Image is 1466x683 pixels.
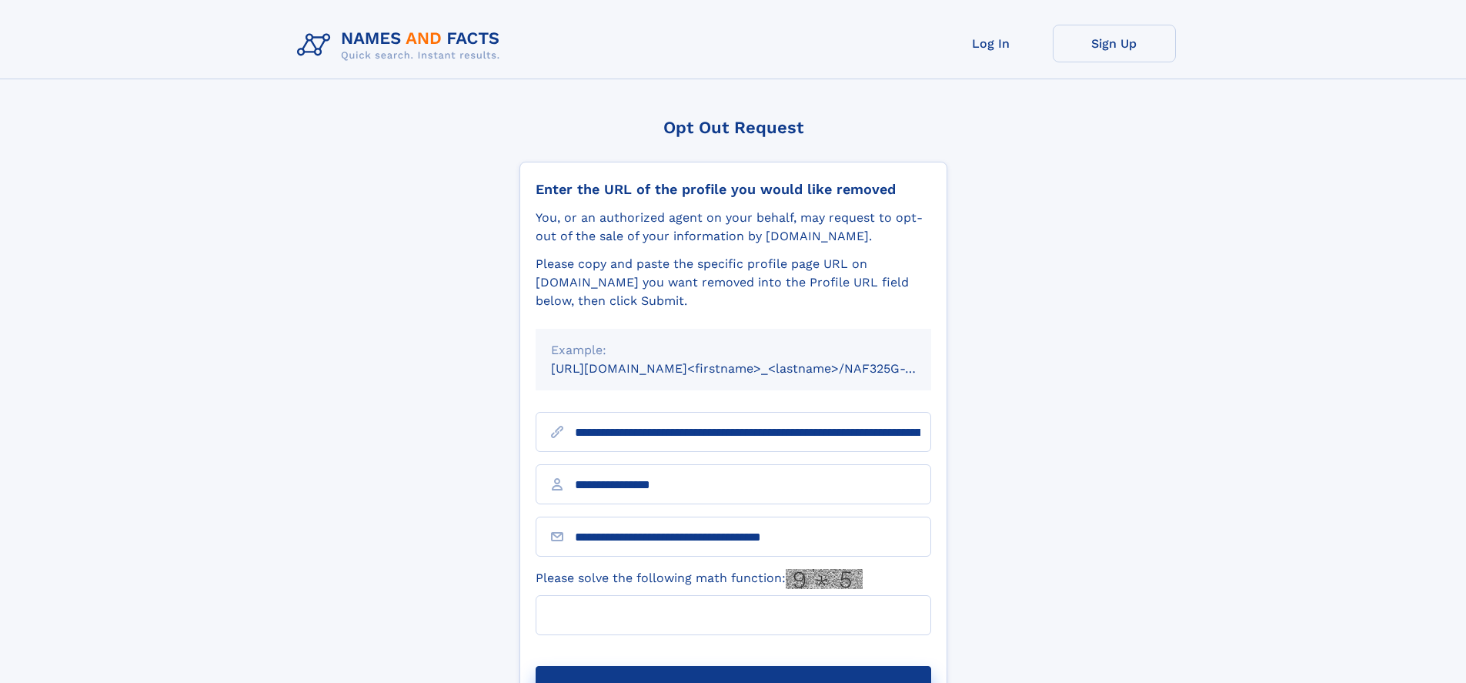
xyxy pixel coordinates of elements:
[536,255,931,310] div: Please copy and paste the specific profile page URL on [DOMAIN_NAME] you want removed into the Pr...
[519,118,947,137] div: Opt Out Request
[536,569,863,589] label: Please solve the following math function:
[1053,25,1176,62] a: Sign Up
[536,181,931,198] div: Enter the URL of the profile you would like removed
[551,341,916,360] div: Example:
[930,25,1053,62] a: Log In
[551,361,960,376] small: [URL][DOMAIN_NAME]<firstname>_<lastname>/NAF325G-xxxxxxxx
[536,209,931,246] div: You, or an authorized agent on your behalf, may request to opt-out of the sale of your informatio...
[291,25,513,66] img: Logo Names and Facts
